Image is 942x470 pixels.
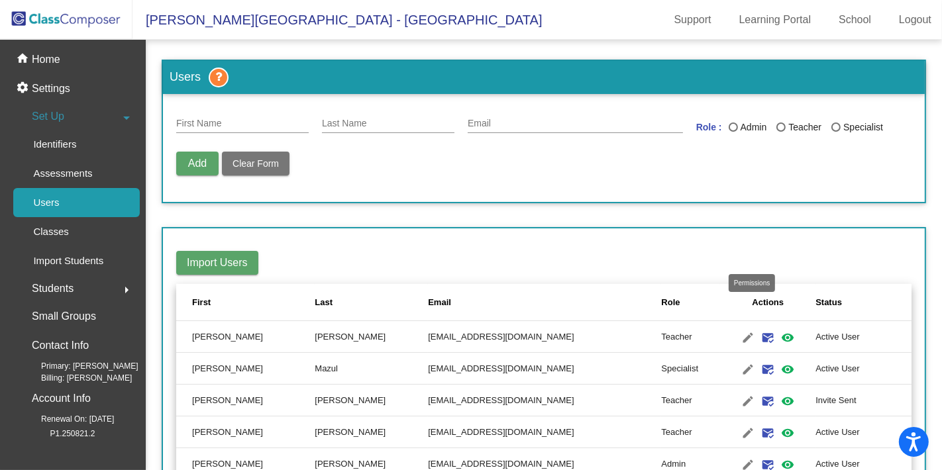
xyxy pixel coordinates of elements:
span: Import Users [187,257,248,268]
span: [PERSON_NAME][GEOGRAPHIC_DATA] - [GEOGRAPHIC_DATA] [132,9,543,30]
div: Status [815,296,896,309]
td: Active User [815,416,912,448]
button: Clear Form [222,152,289,175]
mat-icon: arrow_drop_down [119,110,134,126]
div: First [192,296,315,309]
mat-icon: edit [740,425,756,441]
span: Billing: [PERSON_NAME] [20,372,132,384]
mat-icon: visibility [780,425,796,441]
td: Active User [815,353,912,385]
mat-icon: edit [740,393,756,409]
td: [EMAIL_ADDRESS][DOMAIN_NAME] [428,385,661,416]
p: Classes [33,224,68,240]
a: School [828,9,882,30]
span: Add [188,158,207,169]
mat-icon: mark_email_read [760,393,776,409]
td: Specialist [661,353,720,385]
input: Last Name [322,118,454,129]
mat-label: Role : [696,120,722,138]
mat-icon: edit [740,330,756,346]
mat-icon: visibility [780,361,796,377]
span: Primary: [PERSON_NAME] [20,360,138,372]
input: E Mail [468,118,683,129]
th: Actions [720,284,815,321]
div: Specialist [841,120,883,134]
td: Teacher [661,385,720,416]
td: [EMAIL_ADDRESS][DOMAIN_NAME] [428,353,661,385]
span: Set Up [32,107,64,126]
td: [PERSON_NAME] [176,416,315,448]
td: [PERSON_NAME] [315,385,428,416]
span: Clear Form [233,158,279,169]
p: Account Info [32,389,91,408]
button: Add [176,152,219,175]
td: Teacher [661,321,720,353]
span: Students [32,279,74,298]
a: Support [664,9,722,30]
td: Teacher [661,416,720,448]
td: [PERSON_NAME] [176,385,315,416]
mat-icon: mark_email_read [760,361,776,377]
p: Assessments [33,165,92,181]
a: Learning Portal [729,9,822,30]
mat-icon: settings [16,81,32,97]
h3: Users [163,61,925,94]
td: Mazul [315,353,428,385]
mat-radio-group: Last Name [729,120,893,138]
p: Import Students [33,253,103,269]
td: [EMAIL_ADDRESS][DOMAIN_NAME] [428,321,661,353]
mat-icon: visibility [780,393,796,409]
p: Settings [32,81,70,97]
div: Role [661,296,720,309]
mat-icon: visibility [780,330,796,346]
mat-icon: home [16,52,32,68]
td: [EMAIL_ADDRESS][DOMAIN_NAME] [428,416,661,448]
mat-icon: edit [740,361,756,377]
div: Admin [738,120,767,134]
td: [PERSON_NAME] [176,353,315,385]
p: Users [33,195,59,211]
div: Role [661,296,680,309]
div: Teacher [786,120,821,134]
td: Active User [815,321,912,353]
p: Contact Info [32,336,89,355]
td: [PERSON_NAME] [315,416,428,448]
span: Renewal On: [DATE] [20,413,114,425]
div: Last [315,296,428,309]
p: Identifiers [33,136,76,152]
div: Status [815,296,842,309]
button: Import Users [176,251,258,275]
mat-icon: mark_email_read [760,330,776,346]
td: [PERSON_NAME] [315,321,428,353]
td: [PERSON_NAME] [176,321,315,353]
p: Home [32,52,60,68]
mat-icon: arrow_right [119,282,134,298]
a: Logout [888,9,942,30]
div: Email [428,296,661,309]
p: Small Groups [32,307,96,326]
div: Last [315,296,333,309]
div: First [192,296,211,309]
div: Email [428,296,451,309]
input: First Name [176,118,309,129]
td: Invite Sent [815,385,912,416]
mat-icon: mark_email_read [760,425,776,441]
